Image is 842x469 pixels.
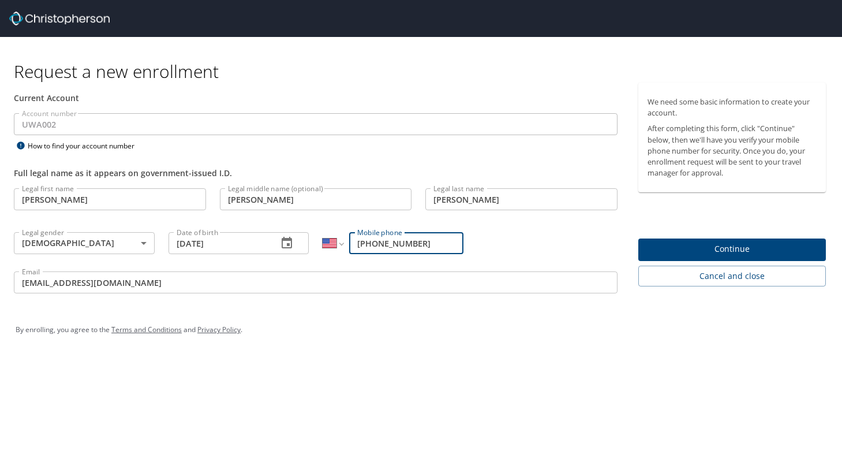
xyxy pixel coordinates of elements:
[648,242,817,256] span: Continue
[648,96,817,118] p: We need some basic information to create your account.
[638,266,826,287] button: Cancel and close
[197,325,241,334] a: Privacy Policy
[9,12,110,25] img: cbt logo
[111,325,182,334] a: Terms and Conditions
[14,232,155,254] div: [DEMOGRAPHIC_DATA]
[648,123,817,178] p: After completing this form, click "Continue" below, then we'll have you verify your mobile phone ...
[638,239,826,261] button: Continue
[349,232,463,254] input: Enter phone number
[16,315,826,344] div: By enrolling, you agree to the and .
[14,167,618,179] div: Full legal name as it appears on government-issued I.D.
[14,92,618,104] div: Current Account
[14,60,835,83] h1: Request a new enrollment
[14,139,158,153] div: How to find your account number
[169,232,269,254] input: MM/DD/YYYY
[648,269,817,284] span: Cancel and close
